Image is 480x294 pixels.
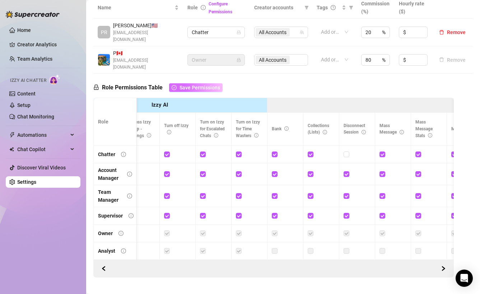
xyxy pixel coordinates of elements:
a: Configure Permissions [209,1,232,14]
span: question-circle [331,5,336,10]
span: Izzy AI Chatter [10,77,46,84]
img: Chat Copilot [9,147,14,152]
span: lock [93,84,99,90]
span: info-circle [201,5,206,10]
a: Content [17,91,36,97]
img: AI Chatter [49,74,60,85]
img: P [98,54,110,66]
div: Team Manager [98,188,121,204]
div: Owner [98,229,113,237]
span: Chat Copilot [17,144,68,155]
span: Remove [447,29,466,35]
button: Remove [436,56,469,64]
span: Turn on Izzy for Time Wasters [236,120,260,138]
img: logo-BBDzfeDw.svg [6,11,60,18]
a: Home [17,27,31,33]
span: filter [349,5,353,10]
span: info-circle [428,133,432,137]
span: Bank [272,126,289,131]
span: Turn off Izzy [164,123,188,135]
span: [EMAIL_ADDRESS][DOMAIN_NAME] [113,29,179,43]
span: Owner [192,55,241,65]
span: lock [237,30,241,34]
span: lock [237,58,241,62]
span: info-circle [167,130,171,134]
a: Chat Monitoring [17,114,54,120]
a: Setup [17,102,31,108]
span: info-circle [254,133,258,137]
span: delete [439,30,444,35]
span: Disconnect Session [344,123,366,135]
div: Chatter [98,150,115,158]
span: [EMAIL_ADDRESS][DOMAIN_NAME] [113,57,179,71]
span: Tags [317,4,328,11]
span: info-circle [147,133,151,137]
span: P 🇨🇦 [113,49,179,57]
button: Save Permissions [169,83,223,92]
span: Mass Message [379,123,404,135]
span: Save Permissions [180,85,220,90]
span: Name [98,4,173,11]
span: info-circle [214,133,218,137]
span: info-circle [400,130,404,134]
span: PR [101,28,107,36]
span: Chatter [192,27,241,38]
a: Team Analytics [17,56,52,62]
th: Role [94,98,137,146]
div: Open Intercom Messenger [456,270,473,287]
span: right [441,266,446,271]
span: filter [303,2,310,13]
span: Turn on Izzy for Escalated Chats [200,120,225,138]
span: [PERSON_NAME] 🇺🇸 [113,22,179,29]
span: info-circle [121,248,126,253]
span: Automations [17,129,68,141]
a: Settings [17,179,36,185]
div: Supervisor [98,212,123,220]
span: info-circle [323,130,327,134]
button: Scroll Forward [98,263,109,274]
span: Creator accounts [254,4,302,11]
span: info-circle [118,231,124,236]
a: Discover Viral Videos [17,165,66,171]
span: All Accounts [259,28,286,36]
span: info-circle [129,213,134,218]
a: Creator Analytics [17,39,75,50]
span: Mass Message Stats [415,120,433,138]
h5: Role Permissions Table [93,83,223,92]
strong: Izzy AI [152,102,168,108]
span: Role [187,5,198,10]
span: info-circle [127,172,132,177]
span: left [101,266,106,271]
span: My Profile [451,126,478,131]
span: info-circle [121,152,126,157]
span: thunderbolt [9,132,15,138]
div: Account Manager [98,166,121,182]
div: Analyst [98,247,115,255]
span: info-circle [127,193,132,199]
span: info-circle [284,126,289,131]
span: filter [304,5,309,10]
span: Collections (Lists) [308,123,329,135]
span: filter [348,2,355,13]
button: Scroll Backward [438,263,449,274]
span: team [300,30,304,34]
button: Remove [436,28,469,37]
span: Access Izzy Setup - Settings [128,120,151,138]
span: info-circle [362,130,366,134]
span: check-circle [172,85,177,90]
span: All Accounts [256,28,290,37]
